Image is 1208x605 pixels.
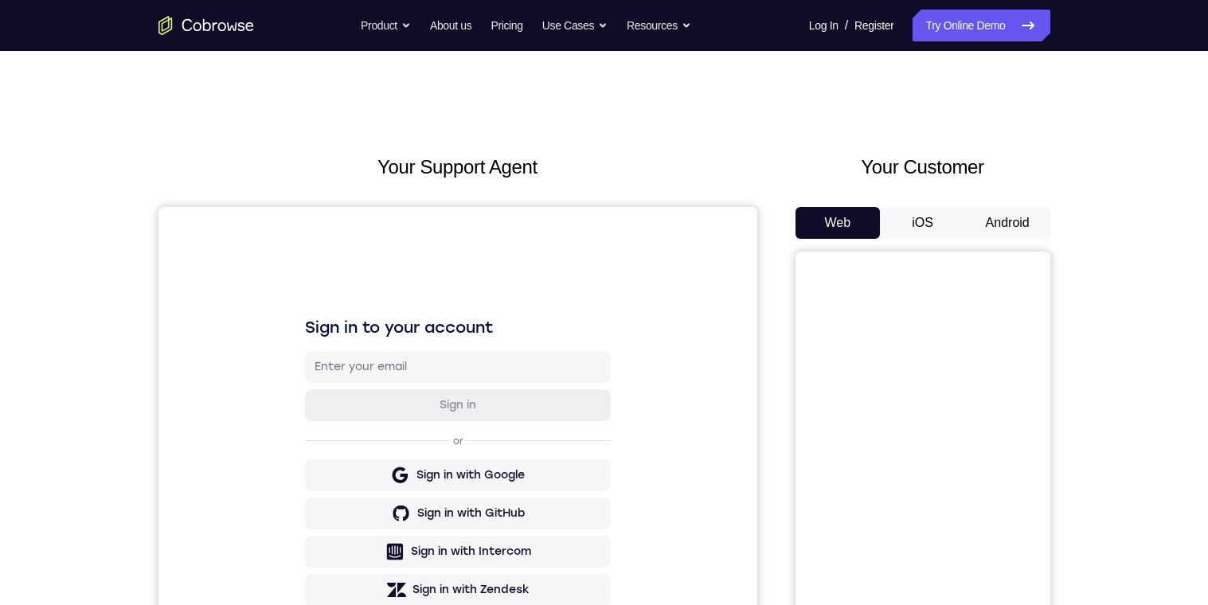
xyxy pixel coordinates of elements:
button: iOS [880,207,965,239]
a: Go to the home page [158,16,254,35]
a: Try Online Demo [913,10,1050,41]
button: Android [965,207,1050,239]
a: Log In [809,10,839,41]
button: Sign in with Google [147,252,452,284]
button: Web [796,207,881,239]
button: Use Cases [542,10,608,41]
a: Register [854,10,893,41]
button: Product [361,10,411,41]
div: Sign in with GitHub [259,299,366,314]
p: or [291,228,308,240]
button: Sign in with Intercom [147,329,452,361]
div: Sign in with Google [258,260,366,276]
button: Sign in with Zendesk [147,367,452,399]
p: Don't have an account? [147,412,452,424]
button: Resources [627,10,691,41]
h2: Your Customer [796,153,1050,181]
a: Pricing [491,10,522,41]
a: Create a new account [269,412,382,423]
div: Sign in with Zendesk [254,375,371,391]
span: / [845,16,848,35]
div: Sign in with Intercom [252,337,373,353]
button: Sign in with GitHub [147,291,452,322]
h2: Your Support Agent [158,153,757,181]
a: About us [430,10,471,41]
